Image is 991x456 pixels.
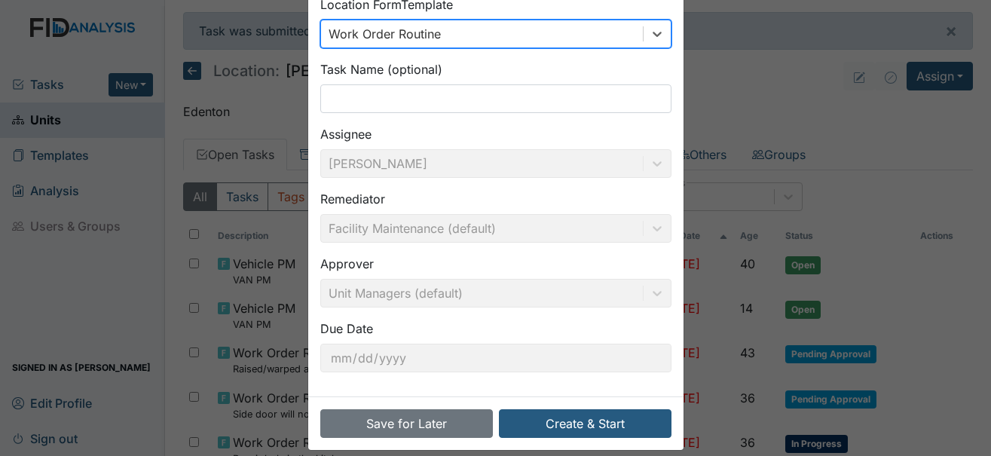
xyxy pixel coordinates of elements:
label: Remediator [320,190,385,208]
label: Due Date [320,320,373,338]
label: Assignee [320,125,372,143]
label: Approver [320,255,374,273]
button: Save for Later [320,409,493,438]
div: Work Order Routine [329,25,441,43]
label: Task Name (optional) [320,60,442,78]
button: Create & Start [499,409,671,438]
